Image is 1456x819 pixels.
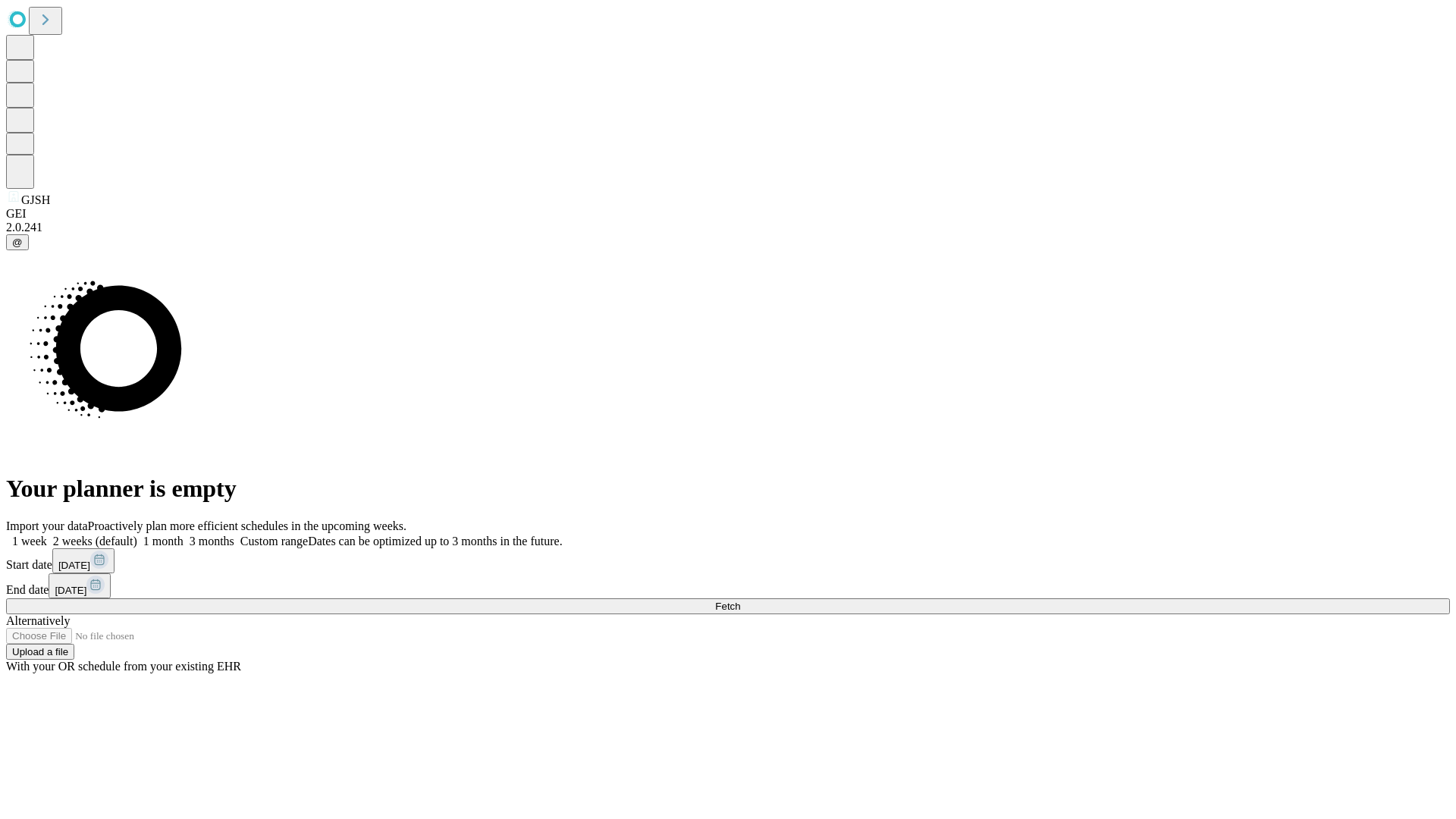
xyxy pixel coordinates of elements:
button: [DATE] [52,548,115,573]
div: GEI [6,207,1450,221]
div: Start date [6,548,1450,573]
span: 3 months [190,535,234,548]
span: Dates can be optimized up to 3 months in the future. [308,535,562,548]
span: With your OR schedule from your existing EHR [6,660,241,673]
span: Fetch [715,601,740,612]
span: GJSH [21,193,50,206]
span: @ [12,237,23,248]
h1: Your planner is empty [6,475,1450,503]
span: Proactively plan more efficient schedules in the upcoming weeks. [88,519,406,532]
span: 1 month [143,535,184,548]
span: Custom range [240,535,308,548]
span: [DATE] [55,585,86,596]
button: Upload a file [6,644,74,660]
span: Import your data [6,519,88,532]
button: Fetch [6,598,1450,614]
button: [DATE] [49,573,111,598]
div: 2.0.241 [6,221,1450,234]
button: @ [6,234,29,250]
span: 1 week [12,535,47,548]
span: 2 weeks (default) [53,535,137,548]
div: End date [6,573,1450,598]
span: Alternatively [6,614,70,627]
span: [DATE] [58,560,90,571]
